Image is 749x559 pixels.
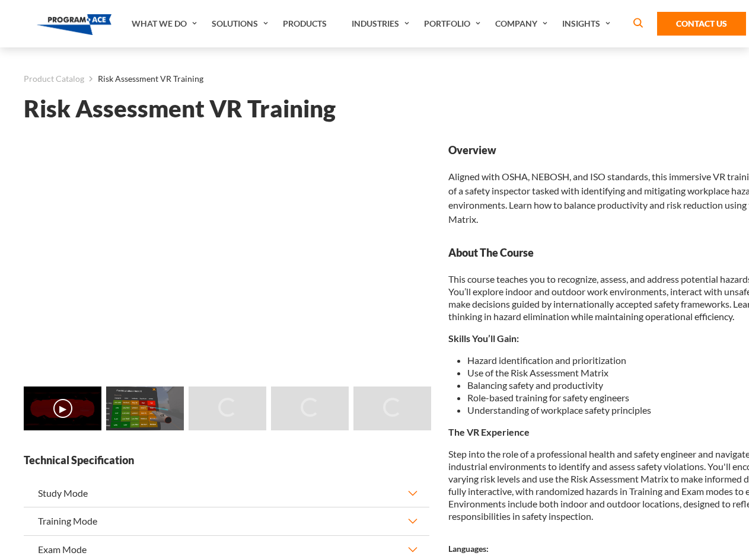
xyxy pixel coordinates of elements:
img: Risk Assessment VR Training - Video 0 [24,386,101,430]
img: Risk Assessment VR Training - Preview 1 [106,386,184,430]
button: Study Mode [24,480,429,507]
li: Risk Assessment VR Training [84,71,203,87]
img: Program-Ace [37,14,112,35]
strong: Technical Specification [24,453,429,468]
button: ▶ [53,399,72,418]
a: Product Catalog [24,71,84,87]
strong: Languages: [448,544,489,554]
a: Contact Us [657,12,746,36]
button: Training Mode [24,507,429,535]
iframe: Risk Assessment VR Training - Video 0 [24,143,429,371]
